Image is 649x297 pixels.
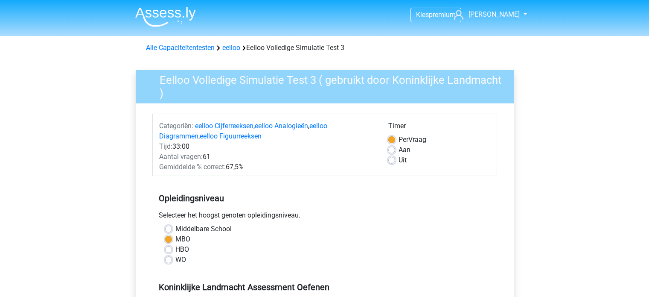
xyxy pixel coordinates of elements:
[222,44,240,52] a: eelloo
[159,122,193,130] span: Categoriën:
[153,121,382,141] div: , , ,
[175,234,190,244] label: MBO
[149,70,507,100] h3: Eelloo Volledige Simulatie Test 3 ( gebruikt door Koninklijke Landmacht )
[399,145,410,155] label: Aan
[416,11,429,19] span: Kies
[399,155,407,165] label: Uit
[159,282,491,292] h5: Koninklijke Landmacht Assessment Oefenen
[429,11,456,19] span: premium
[175,244,189,255] label: HBO
[152,210,497,224] div: Selecteer het hoogst genoten opleidingsniveau.
[255,122,308,130] a: eelloo Analogieën
[411,9,461,21] a: Kiespremium
[175,255,186,265] label: WO
[159,190,491,207] h5: Opleidingsniveau
[153,152,382,162] div: 61
[159,153,203,161] span: Aantal vragen:
[469,10,520,18] span: [PERSON_NAME]
[399,135,426,145] label: Vraag
[388,121,490,135] div: Timer
[159,122,327,140] a: eelloo Diagrammen
[159,142,172,150] span: Tijd:
[451,9,521,20] a: [PERSON_NAME]
[175,224,232,234] label: Middelbare School
[153,162,382,172] div: 67,5%
[159,163,226,171] span: Gemiddelde % correct:
[143,43,507,53] div: Eelloo Volledige Simulatie Test 3
[195,122,253,130] a: eelloo Cijferreeksen
[153,141,382,152] div: 33:00
[146,44,215,52] a: Alle Capaciteitentesten
[135,7,196,27] img: Assessly
[399,135,408,144] span: Per
[200,132,262,140] a: eelloo Figuurreeksen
